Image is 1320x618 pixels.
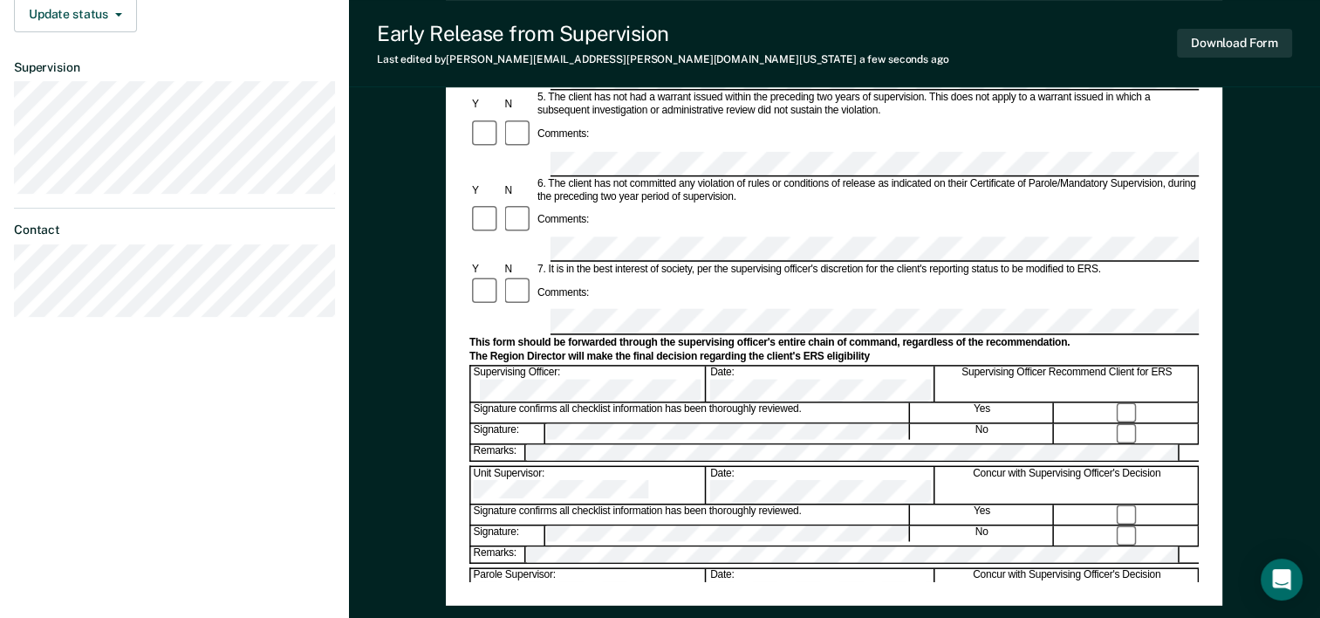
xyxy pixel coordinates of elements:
[469,184,502,197] div: Y
[14,60,335,75] dt: Supervision
[1261,559,1303,601] div: Open Intercom Messenger
[471,569,707,606] div: Parole Supervisor:
[535,92,1199,118] div: 5. The client has not had a warrant issued within the preceding two years of supervision. This do...
[469,263,502,276] div: Y
[1177,29,1292,58] button: Download Form
[471,526,545,546] div: Signature:
[936,467,1199,504] div: Concur with Supervising Officer's Decision
[469,350,1199,363] div: The Region Director will make the final decision regarding the client's ERS eligibility
[911,505,1054,525] div: Yes
[377,53,949,65] div: Last edited by [PERSON_NAME][EMAIL_ADDRESS][PERSON_NAME][DOMAIN_NAME][US_STATE]
[469,336,1199,349] div: This form should be forwarded through the supervising officer's entire chain of command, regardle...
[708,569,934,606] div: Date:
[708,366,934,402] div: Date:
[471,445,527,461] div: Remarks:
[708,467,934,504] div: Date:
[535,128,592,141] div: Comments:
[911,403,1054,422] div: Yes
[503,184,535,197] div: N
[471,546,527,562] div: Remarks:
[535,177,1199,203] div: 6. The client has not committed any violation of rules or conditions of release as indicated on t...
[535,214,592,227] div: Comments:
[503,263,535,276] div: N
[936,569,1199,606] div: Concur with Supervising Officer's Decision
[14,223,335,237] dt: Contact
[535,286,592,299] div: Comments:
[535,263,1199,276] div: 7. It is in the best interest of society, per the supervising officer's discretion for the client...
[471,403,910,422] div: Signature confirms all checklist information has been thoroughly reviewed.
[503,99,535,112] div: N
[859,53,949,65] span: a few seconds ago
[936,366,1199,402] div: Supervising Officer Recommend Client for ERS
[471,505,910,525] div: Signature confirms all checklist information has been thoroughly reviewed.
[471,424,545,443] div: Signature:
[471,366,707,402] div: Supervising Officer:
[469,99,502,112] div: Y
[471,467,707,504] div: Unit Supervisor:
[911,424,1054,443] div: No
[377,21,949,46] div: Early Release from Supervision
[911,526,1054,546] div: No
